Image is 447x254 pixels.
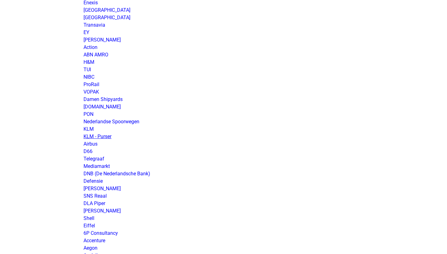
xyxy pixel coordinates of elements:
[84,141,97,147] a: Airbus
[84,96,123,102] a: Damen Shipyards
[84,171,150,177] a: DNB (De Nederlandsche Bank)
[84,208,121,214] a: [PERSON_NAME]
[84,89,99,95] a: VOPAK
[84,215,94,221] a: Shell
[84,59,94,65] a: H&M
[84,186,121,191] a: [PERSON_NAME]
[84,156,104,162] a: Telegraaf
[84,193,107,199] a: SNS Reaal
[84,163,110,169] a: Mediamarkt
[84,22,105,28] a: Transavia
[84,67,91,72] a: TUI
[84,178,103,184] a: Defensie
[84,29,89,35] a: EY
[84,238,105,243] a: Accenture
[84,119,139,125] a: Nederlandse Spoorwegen
[84,230,118,236] a: 6P Consultancy
[84,148,93,154] a: D66
[84,74,94,80] a: NIBC
[84,52,108,58] a: ABN AMRO
[84,81,99,87] a: ProRail
[84,15,130,20] a: [GEOGRAPHIC_DATA]
[84,126,94,132] a: KLM
[84,44,97,50] a: Action
[84,104,121,110] a: [DOMAIN_NAME]
[84,223,95,229] a: Eiffel
[84,200,105,206] a: DLA Piper
[84,7,130,13] a: [GEOGRAPHIC_DATA]
[84,245,97,251] a: Aegon
[84,134,111,139] a: KLM - Purser
[84,37,121,43] a: [PERSON_NAME]
[84,111,93,117] a: PON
